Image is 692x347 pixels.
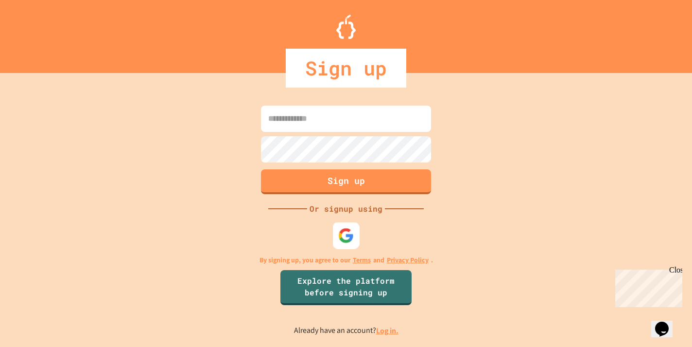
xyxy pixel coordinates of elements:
[286,49,406,88] div: Sign up
[307,203,385,215] div: Or signup using
[353,255,371,265] a: Terms
[651,308,682,337] iframe: chat widget
[336,15,356,39] img: Logo.svg
[259,255,433,265] p: By signing up, you agree to our and .
[376,326,398,336] a: Log in.
[387,255,429,265] a: Privacy Policy
[338,227,354,243] img: google-icon.svg
[294,325,398,337] p: Already have an account?
[4,4,67,62] div: Chat with us now!Close
[611,266,682,307] iframe: chat widget
[280,270,412,305] a: Explore the platform before signing up
[261,169,431,194] button: Sign up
